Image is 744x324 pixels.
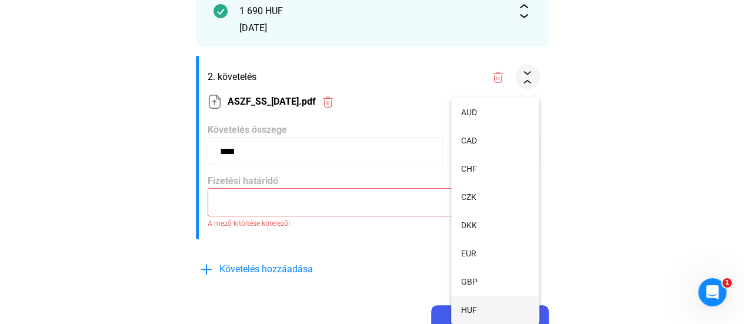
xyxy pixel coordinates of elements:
span: CHF [461,162,476,176]
span: AUD [461,105,476,119]
span: CAD [461,133,476,148]
span: 1 [722,278,732,288]
span: GBP [461,275,477,289]
span: EUR [461,246,476,260]
iframe: Intercom live chat [698,278,726,306]
span: CZK [461,190,476,204]
span: DKK [461,218,476,232]
span: HUF [461,303,476,317]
